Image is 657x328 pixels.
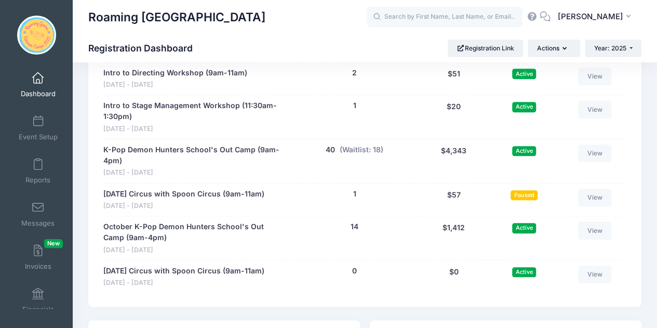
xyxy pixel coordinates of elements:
[103,201,264,211] span: [DATE] - [DATE]
[44,239,63,248] span: New
[578,145,611,162] a: View
[353,189,356,200] button: 1
[14,282,63,319] a: Financials
[352,68,357,78] button: 2
[103,100,287,122] a: Intro to Stage Management Workshop (11:30am-1:30pm)
[22,305,54,314] span: Financials
[578,189,611,206] a: View
[585,40,641,57] button: Year: 2025
[103,80,247,90] span: [DATE] - [DATE]
[512,223,536,233] span: Active
[103,124,287,134] span: [DATE] - [DATE]
[103,168,287,178] span: [DATE] - [DATE]
[417,68,490,90] div: $51
[594,44,626,52] span: Year: 2025
[19,133,58,141] span: Event Setup
[21,89,56,98] span: Dashboard
[21,219,55,228] span: Messages
[326,145,335,155] button: 40
[103,68,247,78] a: Intro to Directing Workshop (9am-11am)
[578,266,611,283] a: View
[353,100,356,111] button: 1
[14,67,63,103] a: Dashboard
[14,196,63,232] a: Messages
[578,221,611,239] a: View
[417,266,490,288] div: $0
[340,145,383,155] button: (Waitlist: 18)
[557,11,623,22] span: [PERSON_NAME]
[352,266,357,277] button: 0
[25,262,51,271] span: Invoices
[88,5,265,29] h1: Roaming [GEOGRAPHIC_DATA]
[103,189,264,200] a: [DATE] Circus with Spoon Circus (9am-11am)
[417,145,490,178] div: $4,343
[103,266,264,277] a: [DATE] Circus with Spoon Circus (9am-11am)
[512,102,536,112] span: Active
[448,40,523,57] a: Registration Link
[417,189,490,211] div: $57
[511,190,538,200] span: Paused
[351,221,358,232] button: 14
[103,278,264,288] span: [DATE] - [DATE]
[512,69,536,78] span: Active
[14,239,63,275] a: InvoicesNew
[512,267,536,277] span: Active
[367,7,522,28] input: Search by First Name, Last Name, or Email...
[17,16,56,55] img: Roaming Gnome Theatre
[103,245,287,255] span: [DATE] - [DATE]
[417,221,490,255] div: $1,412
[528,40,580,57] button: Actions
[14,153,63,189] a: Reports
[25,176,50,185] span: Reports
[14,110,63,146] a: Event Setup
[578,68,611,85] a: View
[512,146,536,156] span: Active
[417,100,490,134] div: $20
[578,100,611,118] a: View
[551,5,641,29] button: [PERSON_NAME]
[88,43,202,54] h1: Registration Dashboard
[103,221,287,243] a: October K-Pop Demon Hunters School's Out Camp (9am-4pm)
[103,145,287,166] a: K-Pop Demon Hunters School's Out Camp (9am-4pm)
